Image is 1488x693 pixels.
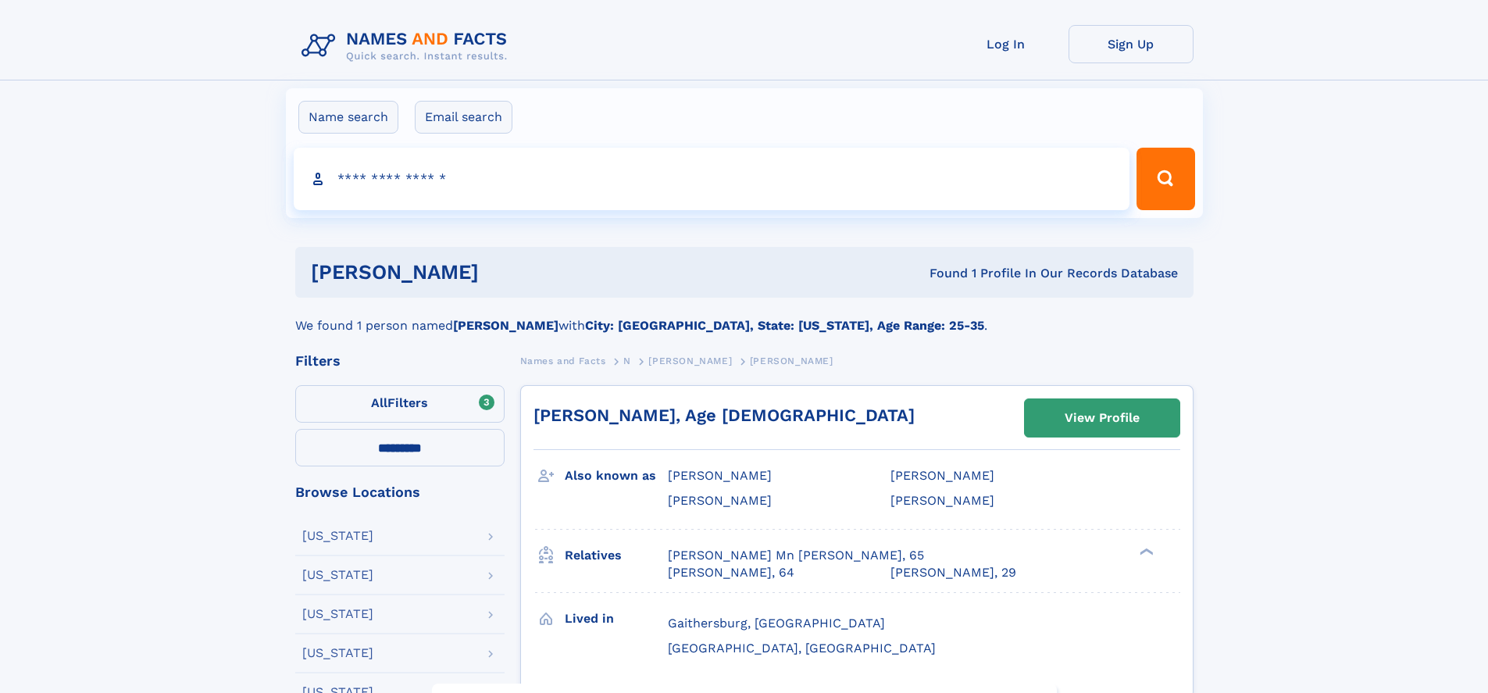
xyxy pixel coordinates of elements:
[623,355,631,366] span: N
[750,355,833,366] span: [PERSON_NAME]
[648,355,732,366] span: [PERSON_NAME]
[295,354,505,368] div: Filters
[565,605,668,632] h3: Lived in
[585,318,984,333] b: City: [GEOGRAPHIC_DATA], State: [US_STATE], Age Range: 25-35
[453,318,558,333] b: [PERSON_NAME]
[311,263,705,282] h1: [PERSON_NAME]
[1137,148,1194,210] button: Search Button
[648,351,732,370] a: [PERSON_NAME]
[415,101,512,134] label: Email search
[668,493,772,508] span: [PERSON_NAME]
[668,641,936,655] span: [GEOGRAPHIC_DATA], [GEOGRAPHIC_DATA]
[1069,25,1194,63] a: Sign Up
[295,298,1194,335] div: We found 1 person named with .
[890,493,994,508] span: [PERSON_NAME]
[302,647,373,659] div: [US_STATE]
[371,395,387,410] span: All
[704,265,1178,282] div: Found 1 Profile In Our Records Database
[295,25,520,67] img: Logo Names and Facts
[533,405,915,425] a: [PERSON_NAME], Age [DEMOGRAPHIC_DATA]
[890,564,1016,581] a: [PERSON_NAME], 29
[1025,399,1179,437] a: View Profile
[944,25,1069,63] a: Log In
[298,101,398,134] label: Name search
[294,148,1130,210] input: search input
[668,616,885,630] span: Gaithersburg, [GEOGRAPHIC_DATA]
[565,542,668,569] h3: Relatives
[668,468,772,483] span: [PERSON_NAME]
[302,608,373,620] div: [US_STATE]
[890,468,994,483] span: [PERSON_NAME]
[1065,400,1140,436] div: View Profile
[295,385,505,423] label: Filters
[668,547,924,564] a: [PERSON_NAME] Mn [PERSON_NAME], 65
[302,530,373,542] div: [US_STATE]
[1136,546,1154,556] div: ❯
[565,463,668,489] h3: Also known as
[302,569,373,581] div: [US_STATE]
[295,485,505,499] div: Browse Locations
[623,351,631,370] a: N
[668,564,794,581] a: [PERSON_NAME], 64
[520,351,606,370] a: Names and Facts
